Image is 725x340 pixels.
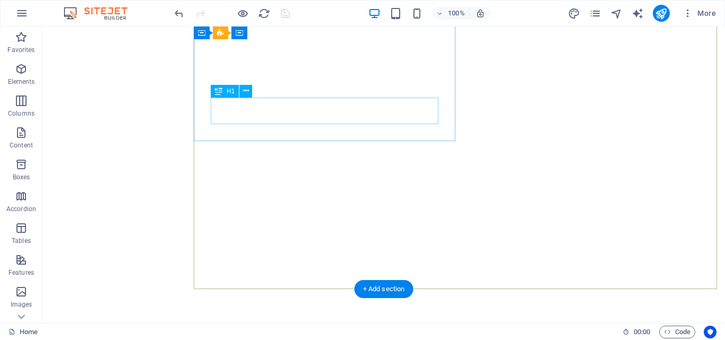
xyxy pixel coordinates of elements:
button: reload [257,7,270,20]
div: + Add section [355,280,413,298]
p: Favorites [7,46,34,54]
button: 100% [432,7,470,20]
p: Accordion [6,205,36,213]
img: Editor Logo [61,7,141,20]
i: Design (Ctrl+Alt+Y) [568,7,580,20]
p: Columns [8,109,34,118]
a: Click to cancel selection. Double-click to open Pages [8,326,38,338]
h6: Session time [623,326,651,338]
button: undo [172,7,185,20]
i: Undo: change_background_size (Ctrl+Z) [173,7,185,20]
button: design [568,7,581,20]
p: Tables [12,237,31,245]
p: Features [8,268,34,277]
i: Pages (Ctrl+Alt+S) [589,7,601,20]
p: Content [10,141,33,150]
button: Usercentrics [704,326,717,338]
i: On resize automatically adjust zoom level to fit chosen device. [476,8,485,18]
i: Reload page [258,7,270,20]
button: text_generator [632,7,644,20]
span: 00 00 [634,326,650,338]
span: More [683,8,716,19]
button: navigator [610,7,623,20]
h6: 100% [448,7,465,20]
p: Boxes [13,173,30,181]
button: pages [589,7,602,20]
span: : [641,328,643,336]
i: AI Writer [632,7,644,20]
span: H1 [227,88,235,94]
p: Elements [8,77,35,86]
button: publish [653,5,670,22]
button: More [678,5,720,22]
button: Code [659,326,695,338]
span: Code [664,326,691,338]
p: Images [11,300,32,309]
